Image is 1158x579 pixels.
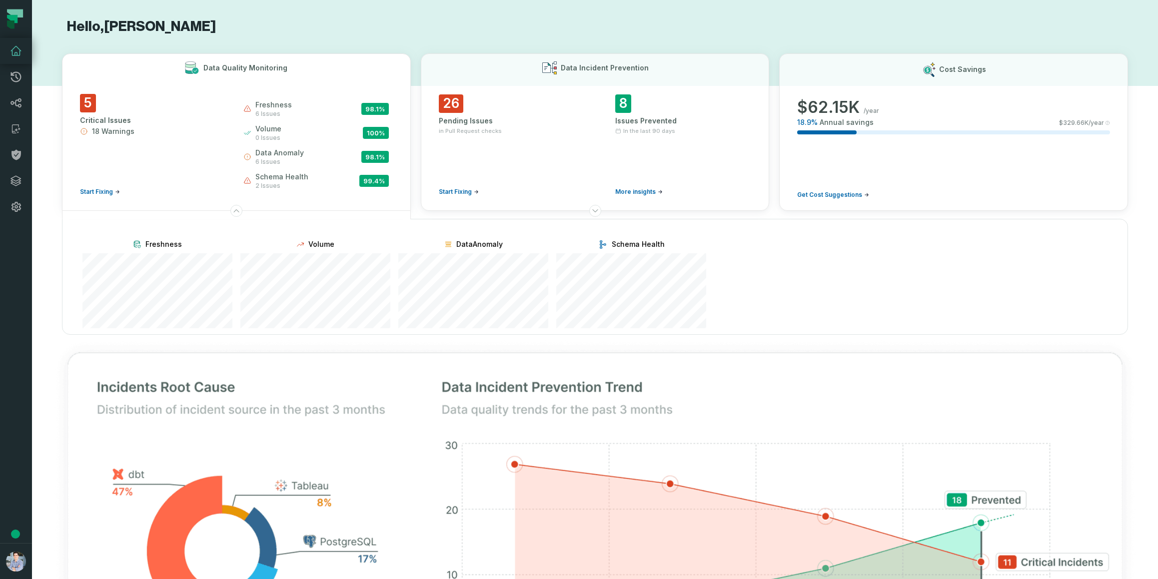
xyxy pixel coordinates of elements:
span: 2 issues [255,182,308,190]
h3: Data Quality Monitoring [203,63,287,73]
button: Data Quality Monitoring5Critical Issues18 WarningsStart Fixingfreshness6 issues98.1%volume0 issue... [62,53,411,211]
span: $ 62.15K [797,97,860,117]
span: in Pull Request checks [439,127,502,135]
span: Annual savings [820,117,874,127]
span: data anomaly [255,148,304,158]
h3: Cost Savings [939,64,986,74]
span: 6 issues [255,110,292,118]
span: More insights [615,188,656,196]
div: Critical Issues [80,115,225,125]
a: More insights [615,188,663,196]
span: Schema Health [612,239,665,249]
span: 100 % [363,127,389,139]
span: 8 [615,94,631,113]
h1: Hello, [PERSON_NAME] [62,18,1128,35]
span: /year [864,107,879,115]
span: Freshness [145,239,182,249]
span: 98.1 % [361,151,389,163]
span: schema health [255,172,308,182]
a: Get Cost Suggestions [797,191,869,199]
button: Cost Savings$62.15K/year18.9%Annual savings$329.66K/yearGet Cost Suggestions [779,53,1128,211]
span: 0 issues [255,134,281,142]
div: Issues Prevented [615,116,752,126]
span: 98.1 % [361,103,389,115]
a: Start Fixing [439,188,479,196]
span: 6 issues [255,158,304,166]
span: 18.9 % [797,117,818,127]
span: In the last 90 days [623,127,675,135]
a: Start Fixing [80,188,120,196]
span: DataAnomaly [456,239,503,249]
h3: Data Incident Prevention [561,63,649,73]
span: 99.4 % [359,175,389,187]
span: 5 [80,94,96,112]
img: avatar of Alon Nafta [6,552,26,572]
span: freshness [255,100,292,110]
span: volume [255,124,281,134]
span: Start Fixing [80,188,113,196]
span: 26 [439,94,463,113]
span: Volume [308,239,334,249]
span: Start Fixing [439,188,472,196]
div: Tooltip anchor [11,530,20,539]
button: Data Incident Prevention26Pending Issuesin Pull Request checksStart Fixing8Issues PreventedIn the... [421,53,770,211]
span: 18 Warnings [92,126,134,136]
div: Pending Issues [439,116,575,126]
span: $ 329.66K /year [1059,119,1104,127]
span: Get Cost Suggestions [797,191,862,199]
